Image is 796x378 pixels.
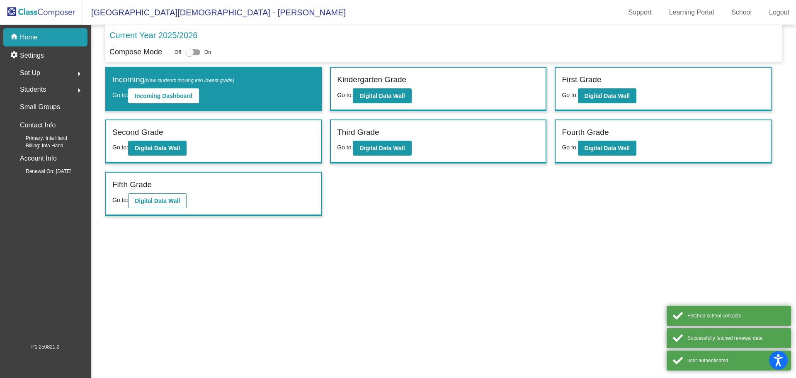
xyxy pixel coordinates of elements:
[10,32,20,42] mat-icon: home
[663,6,721,19] a: Learning Portal
[12,168,71,175] span: Renewal On: [DATE]
[353,88,411,103] button: Digital Data Wall
[562,74,601,86] label: First Grade
[135,198,180,204] b: Digital Data Wall
[585,145,630,151] b: Digital Data Wall
[20,153,57,164] p: Account Info
[112,92,128,98] span: Go to:
[128,193,187,208] button: Digital Data Wall
[135,145,180,151] b: Digital Data Wall
[112,144,128,151] span: Go to:
[12,134,67,142] span: Primary: Inta Hand
[578,141,636,156] button: Digital Data Wall
[762,6,796,19] a: Logout
[10,51,20,61] mat-icon: settings
[128,88,199,103] button: Incoming Dashboard
[337,74,406,86] label: Kindergarten Grade
[20,119,56,131] p: Contact Info
[135,93,192,99] b: Incoming Dashboard
[74,69,84,79] mat-icon: arrow_right
[83,6,346,19] span: [GEOGRAPHIC_DATA][DEMOGRAPHIC_DATA] - [PERSON_NAME]
[12,142,63,149] span: Billing: Inta Hand
[109,29,197,41] p: Current Year 2025/2026
[687,312,785,319] div: Fetched school contacts
[353,141,411,156] button: Digital Data Wall
[128,141,187,156] button: Digital Data Wall
[337,92,353,98] span: Go to:
[112,197,128,203] span: Go to:
[112,74,234,86] label: Incoming
[622,6,658,19] a: Support
[359,145,405,151] b: Digital Data Wall
[562,127,609,139] label: Fourth Grade
[725,6,758,19] a: School
[20,84,46,95] span: Students
[687,357,785,364] div: user authenticated
[20,101,60,113] p: Small Groups
[74,85,84,95] mat-icon: arrow_right
[204,49,211,56] span: On
[562,144,578,151] span: Go to:
[144,78,234,83] span: (New students moving into lowest grade)
[20,32,38,42] p: Home
[175,49,181,56] span: Off
[20,67,40,79] span: Set Up
[359,93,405,99] b: Digital Data Wall
[585,93,630,99] b: Digital Data Wall
[109,46,162,58] p: Compose Mode
[562,92,578,98] span: Go to:
[687,334,785,342] div: Successfully fetched renewal date
[337,127,379,139] label: Third Grade
[112,179,152,191] label: Fifth Grade
[578,88,636,103] button: Digital Data Wall
[112,127,163,139] label: Second Grade
[337,144,353,151] span: Go to:
[20,51,44,61] p: Settings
